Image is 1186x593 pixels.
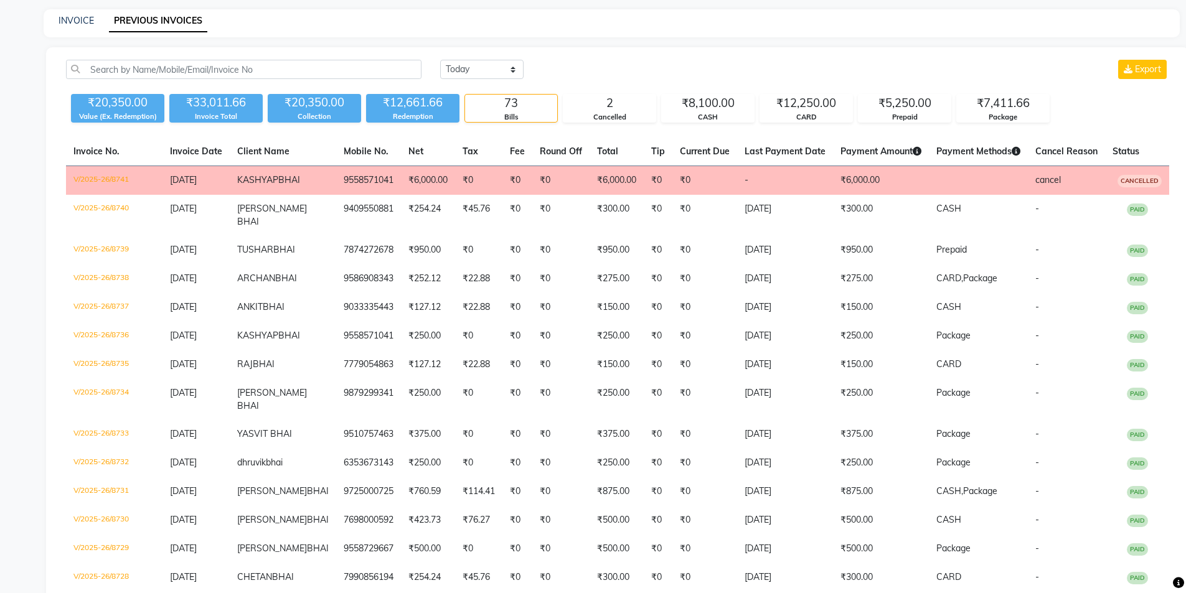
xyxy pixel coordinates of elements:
[1127,543,1148,556] span: PAID
[532,477,590,506] td: ₹0
[936,203,961,214] span: CASH
[833,293,929,322] td: ₹150.00
[401,420,455,449] td: ₹375.00
[936,457,971,468] span: Package
[237,485,307,497] span: [PERSON_NAME]
[510,146,525,157] span: Fee
[1127,302,1148,314] span: PAID
[737,535,833,563] td: [DATE]
[532,449,590,477] td: ₹0
[455,293,502,322] td: ₹22.88
[1035,428,1039,439] span: -
[936,428,971,439] span: Package
[672,236,737,264] td: ₹0
[936,301,961,312] span: CASH
[71,94,164,111] div: ₹20,350.00
[936,571,961,582] span: CARD
[1127,203,1148,216] span: PAID
[1035,146,1098,157] span: Cancel Reason
[1035,485,1039,497] span: -
[237,358,275,370] span: RAJBHAI
[237,146,289,157] span: Client Name
[455,420,502,449] td: ₹0
[532,420,590,449] td: ₹0
[237,174,278,185] span: KASHYAP
[170,244,197,255] span: [DATE]
[109,10,207,32] a: PREVIOUS INVOICES
[502,236,532,264] td: ₹0
[170,174,197,185] span: [DATE]
[1127,330,1148,343] span: PAID
[737,264,833,293] td: [DATE]
[662,95,754,112] div: ₹8,100.00
[644,166,672,195] td: ₹0
[401,322,455,350] td: ₹250.00
[66,506,162,535] td: V/2025-26/8730
[936,358,961,370] span: CARD
[1127,457,1148,470] span: PAID
[1035,330,1039,341] span: -
[336,563,401,592] td: 7990856194
[590,293,644,322] td: ₹150.00
[336,420,401,449] td: 9510757463
[455,322,502,350] td: ₹0
[336,506,401,535] td: 7698000592
[737,563,833,592] td: [DATE]
[833,535,929,563] td: ₹500.00
[66,322,162,350] td: V/2025-26/8736
[455,477,502,506] td: ₹114.41
[73,146,120,157] span: Invoice No.
[336,477,401,506] td: 9725000725
[170,387,197,398] span: [DATE]
[170,301,197,312] span: [DATE]
[401,264,455,293] td: ₹252.12
[737,236,833,264] td: [DATE]
[455,166,502,195] td: ₹0
[737,166,833,195] td: -
[455,563,502,592] td: ₹45.76
[672,264,737,293] td: ₹0
[957,112,1049,123] div: Package
[336,293,401,322] td: 9033335443
[170,457,197,468] span: [DATE]
[455,195,502,236] td: ₹45.76
[455,535,502,563] td: ₹0
[737,420,833,449] td: [DATE]
[963,273,997,284] span: Package
[597,146,618,157] span: Total
[336,350,401,379] td: 7779054863
[644,350,672,379] td: ₹0
[307,514,329,525] span: BHAI
[1127,515,1148,527] span: PAID
[532,322,590,350] td: ₹0
[401,379,455,420] td: ₹250.00
[680,146,730,157] span: Current Due
[455,264,502,293] td: ₹22.88
[266,457,283,468] span: bhai
[237,330,278,341] span: KASHYAP
[745,146,826,157] span: Last Payment Date
[963,485,997,497] span: Package
[66,236,162,264] td: V/2025-26/8739
[502,477,532,506] td: ₹0
[672,420,737,449] td: ₹0
[401,506,455,535] td: ₹423.73
[532,379,590,420] td: ₹0
[237,203,307,227] span: [PERSON_NAME] BHAI
[275,273,297,284] span: BHAI
[737,477,833,506] td: [DATE]
[502,449,532,477] td: ₹0
[170,428,197,439] span: [DATE]
[1035,387,1039,398] span: -
[590,477,644,506] td: ₹875.00
[1127,359,1148,371] span: PAID
[590,350,644,379] td: ₹150.00
[336,449,401,477] td: 6353673143
[401,449,455,477] td: ₹250.00
[1127,245,1148,257] span: PAID
[644,477,672,506] td: ₹0
[237,273,275,284] span: ARCHAN
[237,244,273,255] span: TUSHAR
[737,195,833,236] td: [DATE]
[66,535,162,563] td: V/2025-26/8729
